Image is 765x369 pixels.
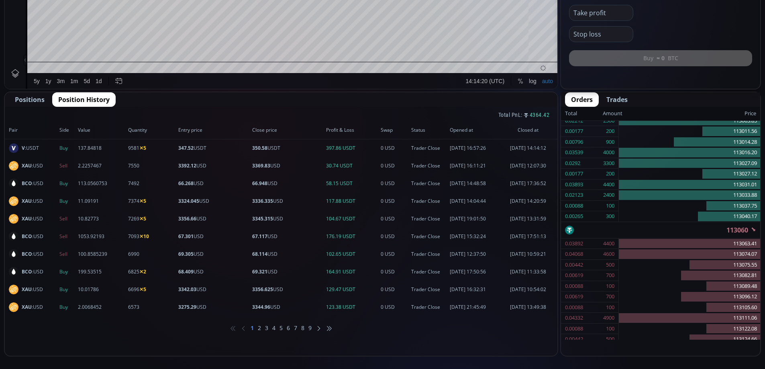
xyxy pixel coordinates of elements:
[461,323,500,329] span: 14:14:20 (UTC)
[326,215,378,222] span: 104.67 USDT
[619,270,760,281] div: 113082.81
[78,233,126,240] span: 1053.92193
[252,304,324,311] span: USD
[450,126,500,134] span: Opened at
[503,198,553,205] span: [DATE] 14:20:59
[52,92,116,107] button: Position History
[619,313,760,324] div: 113111.06
[178,145,250,152] span: USDT
[139,198,146,204] b: ✕5
[606,302,614,313] div: 100
[294,324,297,332] li: 7
[565,108,603,119] div: Total
[603,249,614,259] div: 4600
[606,281,614,292] div: 100
[9,126,57,134] span: Pair
[411,198,447,205] span: Trader Close
[128,251,176,258] span: 6990
[178,268,194,275] b: 68.409
[150,4,174,11] div: Indicators
[128,304,176,311] span: 6573
[287,324,290,332] li: 6
[308,324,312,332] li: 9
[606,126,614,137] div: 200
[178,180,194,187] b: 66.268
[565,179,583,190] div: 0.03893
[603,190,614,200] div: 2400
[252,162,270,169] b: 3369.83
[22,180,32,187] b: BCO
[603,147,614,158] div: 4000
[619,239,760,249] div: 113063.41
[619,116,760,126] div: 113003.85
[258,324,261,332] li: 2
[128,286,176,293] span: 6696
[565,313,583,323] div: 0.04332
[252,233,267,240] b: 67.117
[279,324,283,332] li: 5
[411,286,447,293] span: Trader Close
[534,318,551,334] div: Toggle Auto Scale
[619,260,760,271] div: 113075.55
[252,145,324,152] span: USDT
[326,162,378,169] span: 30.74 USDT
[252,215,324,222] span: USD
[565,169,583,179] div: 0.00177
[606,292,614,302] div: 700
[381,286,409,293] span: 0 USD
[561,222,760,238] div: 113060
[619,211,760,222] div: 113040.17
[22,286,32,293] b: XAU
[128,162,176,169] span: 7550
[59,233,75,240] span: Sell
[91,323,97,329] div: 1d
[96,20,100,26] div: O
[178,162,196,169] b: 3392.12
[41,323,47,329] div: 1y
[381,251,409,258] span: 0 USD
[603,158,614,169] div: 3300
[565,249,583,259] div: 0.04068
[22,251,43,258] span: :USD
[619,179,760,190] div: 113031.01
[606,324,614,334] div: 100
[22,268,32,275] b: BCO
[565,190,583,200] div: 0.02123
[178,198,199,204] b: 3324.045
[619,201,760,212] div: 113037.75
[521,318,534,334] div: Toggle Log Scale
[159,20,162,26] div: L
[272,324,275,332] li: 4
[381,126,409,134] span: Swap
[128,233,176,240] span: 7093
[565,292,583,302] div: 0.00619
[22,198,43,205] span: :USD
[178,233,194,240] b: 67.301
[411,251,447,258] span: Trader Close
[606,334,614,345] div: 500
[47,29,63,35] div: 7.027K
[565,158,580,169] div: 0.0292
[22,251,32,257] b: BCO
[411,126,447,134] span: Status
[178,286,250,293] span: USD
[450,304,500,311] span: [DATE] 21:45:49
[178,145,194,151] b: 347.52
[252,180,267,187] b: 66.948
[22,145,25,151] b: V
[252,198,273,204] b: 3336.335
[139,215,146,222] b: ✕5
[162,20,186,26] div: 110862.42
[326,304,378,311] span: 123.38 USDT
[78,126,126,134] span: Value
[68,4,72,11] div: D
[450,251,500,258] span: [DATE] 12:37:50
[108,318,120,334] div: Go to
[22,180,43,187] span: :USD
[619,302,760,313] div: 113105.60
[131,20,156,26] div: 113485.90
[59,126,75,134] span: Side
[22,162,43,169] span: :USD
[178,215,196,222] b: 3356.66
[22,304,43,311] span: :USD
